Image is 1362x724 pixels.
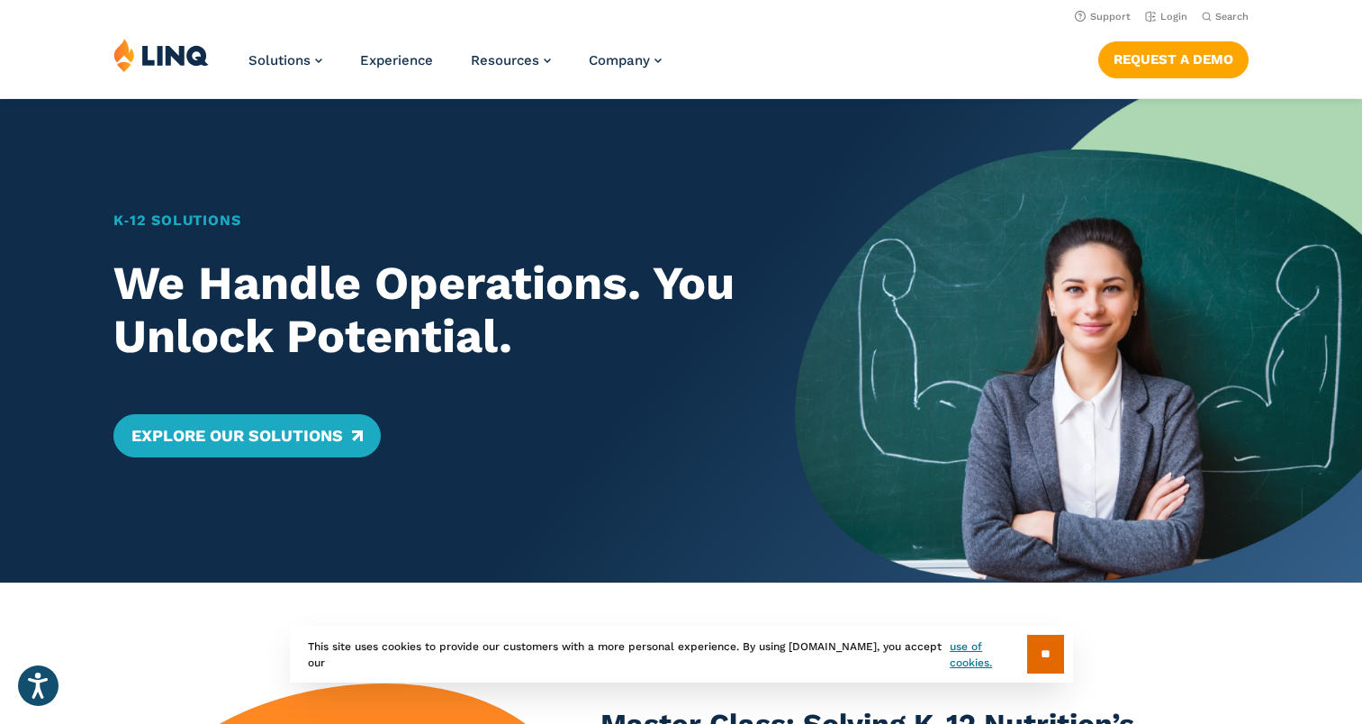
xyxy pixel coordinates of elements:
[795,99,1362,583] img: Home Banner
[471,52,551,68] a: Resources
[1215,11,1249,23] span: Search
[589,52,662,68] a: Company
[113,38,209,72] img: LINQ | K‑12 Software
[248,52,322,68] a: Solutions
[950,638,1026,671] a: use of cookies.
[360,52,433,68] a: Experience
[589,52,650,68] span: Company
[113,257,739,365] h2: We Handle Operations. You Unlock Potential.
[113,210,739,231] h1: K‑12 Solutions
[113,414,381,457] a: Explore Our Solutions
[290,626,1073,683] div: This site uses cookies to provide our customers with a more personal experience. By using [DOMAIN...
[1075,11,1131,23] a: Support
[1098,38,1249,77] nav: Button Navigation
[248,52,311,68] span: Solutions
[248,38,662,97] nav: Primary Navigation
[1145,11,1187,23] a: Login
[471,52,539,68] span: Resources
[1202,10,1249,23] button: Open Search Bar
[1098,41,1249,77] a: Request a Demo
